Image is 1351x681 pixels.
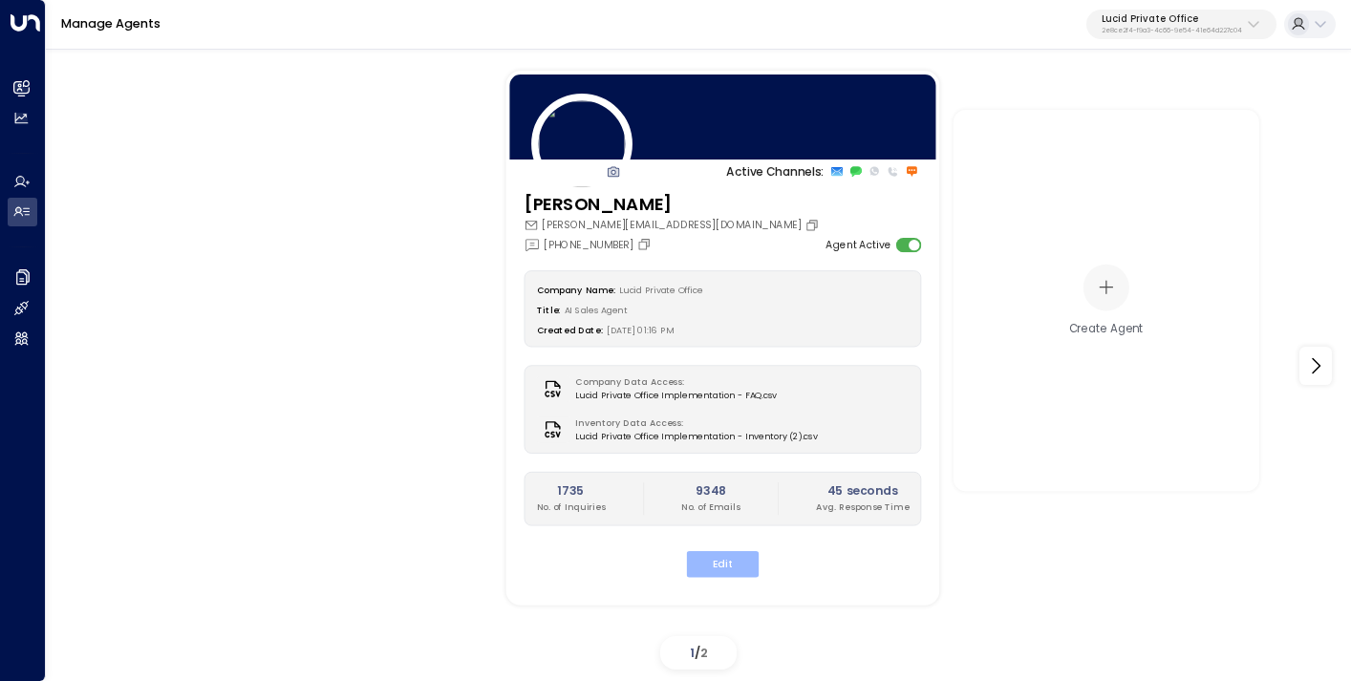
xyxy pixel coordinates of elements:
button: Copy [637,237,655,251]
div: [PHONE_NUMBER] [525,236,655,252]
span: Lucid Private Office [619,284,702,295]
span: 1 [690,645,695,661]
div: [PERSON_NAME][EMAIL_ADDRESS][DOMAIN_NAME] [525,218,824,233]
a: Manage Agents [61,15,161,32]
button: Copy [804,218,823,232]
label: Created Date: [537,324,603,335]
span: [DATE] 01:16 PM [607,324,674,335]
img: 17_headshot.jpg [531,94,633,195]
p: No. of Inquiries [537,500,606,514]
button: Lucid Private Office2e8ce2f4-f9a3-4c66-9e54-41e64d227c04 [1086,10,1276,40]
span: AI Sales Agent [565,304,628,315]
p: Avg. Response Time [816,500,909,514]
div: / [660,636,737,670]
div: Create Agent [1068,320,1143,336]
span: Lucid Private Office Implementation - FAQ.csv [575,390,777,403]
button: Edit [687,551,760,577]
p: 2e8ce2f4-f9a3-4c66-9e54-41e64d227c04 [1102,27,1242,34]
h2: 45 seconds [816,482,909,500]
label: Company Data Access: [575,376,769,390]
h2: 1735 [537,482,606,500]
p: No. of Emails [681,500,740,514]
label: Company Name: [537,284,615,295]
p: Active Channels: [726,162,824,180]
label: Title: [537,304,561,315]
h3: [PERSON_NAME] [525,191,824,217]
label: Agent Active [826,237,890,252]
span: 2 [700,645,708,661]
span: Lucid Private Office Implementation - Inventory (2).csv [575,430,817,443]
p: Lucid Private Office [1102,13,1242,25]
h2: 9348 [681,482,740,500]
label: Inventory Data Access: [575,416,810,430]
